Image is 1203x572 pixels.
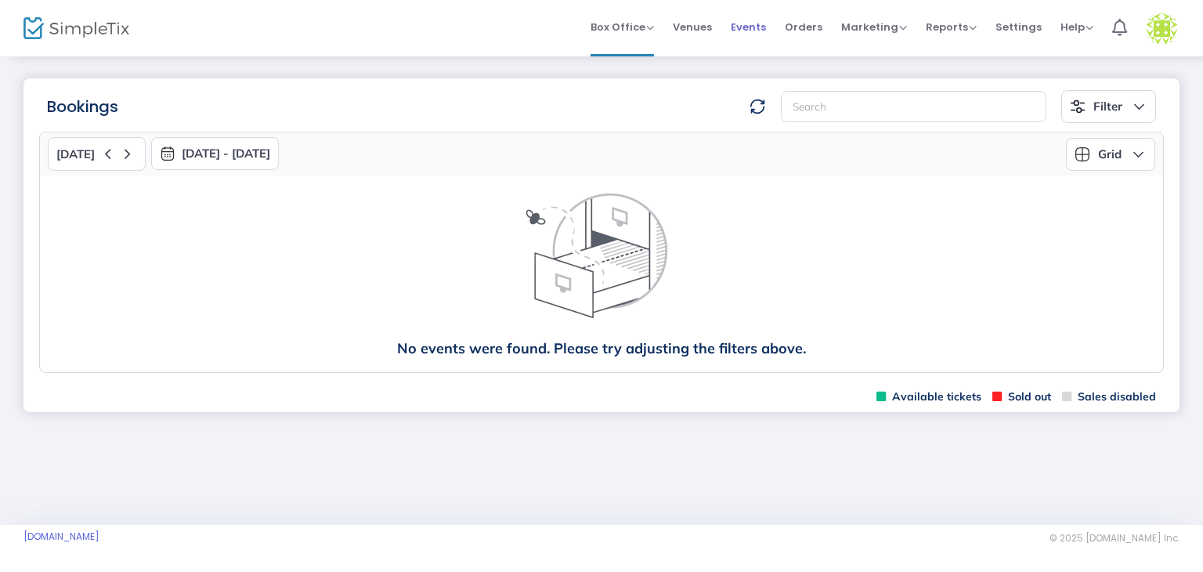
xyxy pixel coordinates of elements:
[160,146,175,161] img: monthly
[992,389,1051,404] span: Sold out
[1061,90,1156,123] button: Filter
[1070,99,1086,114] img: filter
[673,7,712,47] span: Venues
[876,389,981,404] span: Available tickets
[926,20,977,34] span: Reports
[1062,389,1156,404] span: Sales disabled
[781,91,1046,123] input: Search
[1049,532,1180,545] span: © 2025 [DOMAIN_NAME] Inc.
[1066,138,1155,171] button: Grid
[397,342,806,357] span: No events were found. Please try adjusting the filters above.
[23,530,99,543] a: [DOMAIN_NAME]
[47,95,118,118] m-panel-title: Bookings
[995,7,1042,47] span: Settings
[591,20,654,34] span: Box Office
[1060,20,1093,34] span: Help
[785,7,822,47] span: Orders
[750,99,765,114] img: refresh-data
[841,20,907,34] span: Marketing
[56,147,95,161] span: [DATE]
[48,137,146,171] button: [DATE]
[403,191,800,342] img: face thinking
[731,7,766,47] span: Events
[151,137,279,170] button: [DATE] - [DATE]
[1075,147,1090,162] img: grid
